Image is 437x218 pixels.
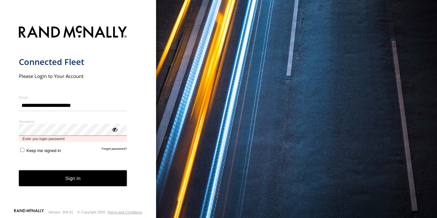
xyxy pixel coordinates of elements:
form: main [19,22,138,208]
div: ViewPassword [111,126,118,133]
span: Enter you login password [19,136,127,142]
div: © Copyright 2025 - [77,210,142,214]
h2: Please Login to Your Account [19,73,127,79]
h1: Connected Fleet [19,57,127,67]
a: Visit our Website [14,209,44,215]
span: Keep me signed in [26,148,61,153]
input: Keep me signed in [20,148,24,152]
button: Sign in [19,170,127,186]
label: Password [19,119,127,124]
div: Version: 309.01 [48,210,73,214]
label: Email [19,95,127,100]
a: Forgot password? [102,147,127,153]
img: Rand McNally [19,24,127,41]
a: Terms and Conditions [108,210,142,214]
